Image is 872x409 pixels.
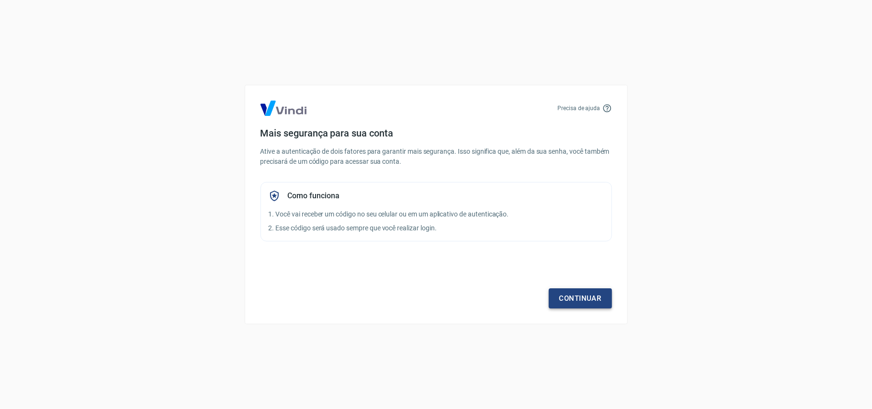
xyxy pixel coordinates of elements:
h4: Mais segurança para sua conta [260,127,612,139]
p: 2. Esse código será usado sempre que você realizar login. [269,223,604,233]
img: Logo Vind [260,101,306,116]
a: Continuar [549,288,612,308]
p: Precisa de ajuda [557,104,600,113]
p: 1. Você vai receber um código no seu celular ou em um aplicativo de autenticação. [269,209,604,219]
h5: Como funciona [288,191,340,201]
p: Ative a autenticação de dois fatores para garantir mais segurança. Isso significa que, além da su... [260,147,612,167]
